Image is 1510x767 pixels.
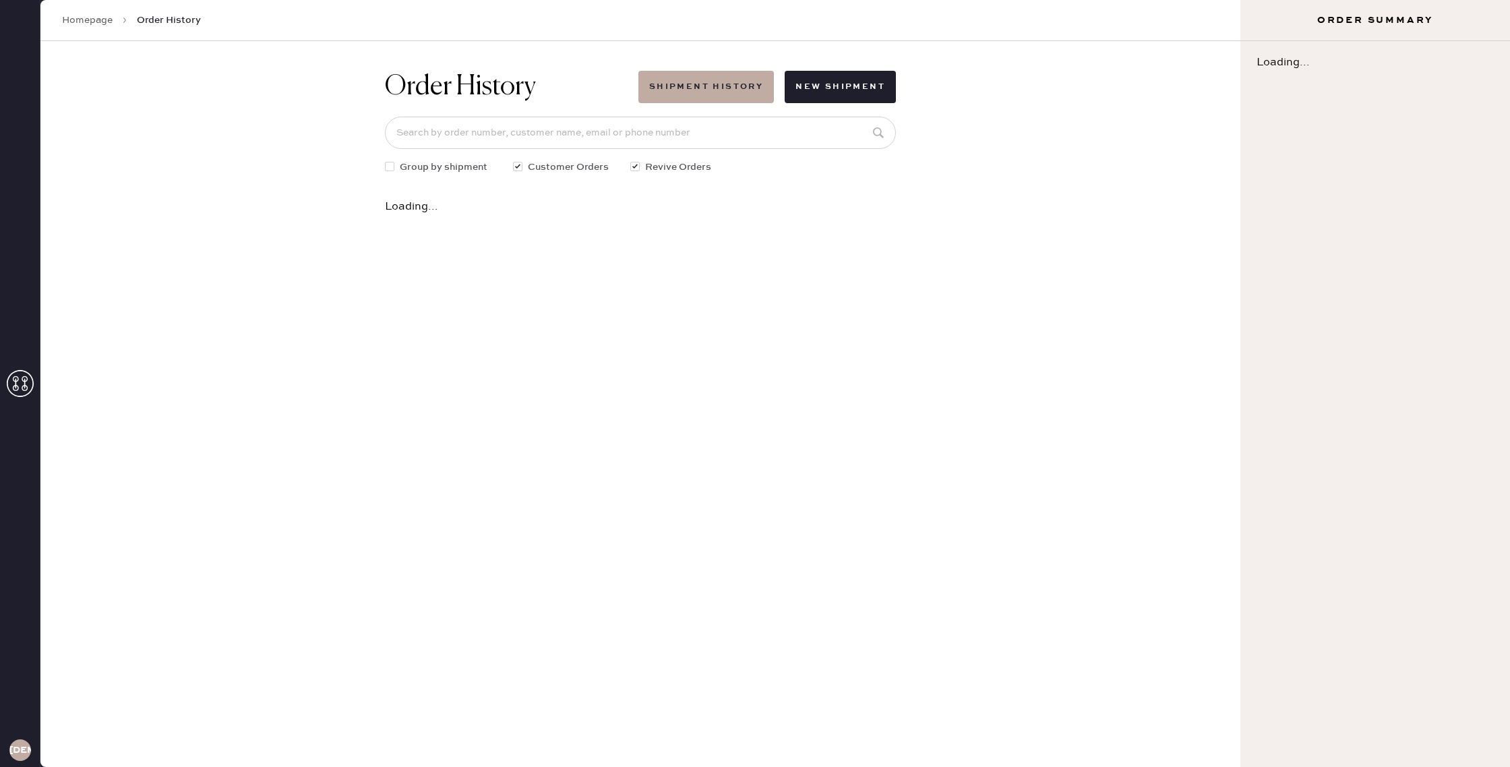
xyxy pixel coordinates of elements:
h3: [DEMOGRAPHIC_DATA] [9,745,31,755]
span: Customer Orders [528,160,609,175]
span: Order History [137,13,201,27]
div: Loading... [385,202,896,212]
input: Search by order number, customer name, email or phone number [385,117,896,149]
span: Revive Orders [645,160,711,175]
a: Homepage [62,13,113,27]
button: New Shipment [785,71,896,103]
div: Loading... [1240,41,1510,84]
span: Group by shipment [400,160,487,175]
button: Shipment History [638,71,774,103]
h1: Order History [385,71,536,103]
h3: Order Summary [1240,13,1510,27]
